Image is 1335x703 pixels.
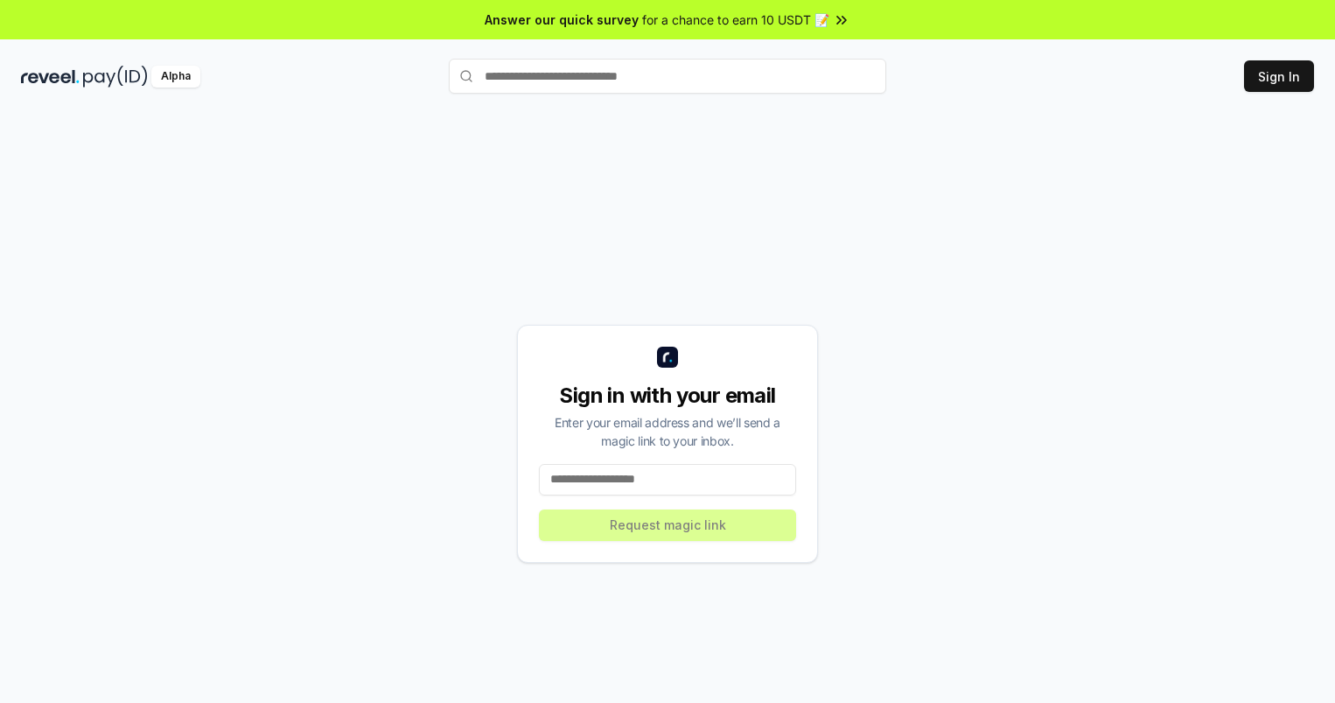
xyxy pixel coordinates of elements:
div: Enter your email address and we’ll send a magic link to your inbox. [539,413,796,450]
div: Sign in with your email [539,382,796,410]
button: Sign In [1244,60,1314,92]
div: Alpha [151,66,200,88]
span: Answer our quick survey [485,11,639,29]
span: for a chance to earn 10 USDT 📝 [642,11,829,29]
img: reveel_dark [21,66,80,88]
img: pay_id [83,66,148,88]
img: logo_small [657,347,678,368]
